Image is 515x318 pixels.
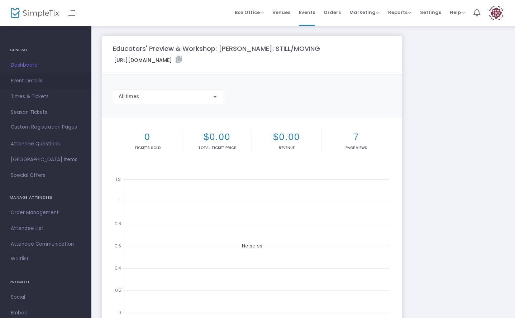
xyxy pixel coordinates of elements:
[272,3,290,21] span: Venues
[184,145,250,150] p: Total Ticket Price
[119,93,139,99] span: All times
[11,240,81,249] span: Attendee Communication
[11,308,81,318] span: Embed
[11,208,81,217] span: Order Management
[235,9,264,16] span: Box Office
[323,145,390,150] p: Page Views
[420,3,441,21] span: Settings
[113,44,320,53] m-panel-title: Educators' Preview & Workshop: [PERSON_NAME]: STILL/MOVING
[253,145,320,150] p: Revenue
[11,92,81,101] span: Times & Tickets
[11,61,81,70] span: Dashboard
[11,171,81,180] span: Special Offers
[323,131,390,143] h2: 7
[114,131,181,143] h2: 0
[114,145,181,150] p: Tickets sold
[10,275,82,289] h4: PROMOTE
[324,3,341,21] span: Orders
[11,124,77,131] span: Custom Registration Pages
[11,224,81,233] span: Attendee List
[113,174,391,318] div: No sales
[450,9,465,16] span: Help
[10,191,82,205] h4: MANAGE ATTENDEES
[388,9,411,16] span: Reports
[349,9,380,16] span: Marketing
[11,139,81,149] span: Attendee Questions
[11,255,29,262] span: Waitlist
[10,43,82,57] h4: GENERAL
[184,131,250,143] h2: $0.00
[299,3,315,21] span: Events
[253,131,320,143] h2: $0.00
[11,76,81,86] span: Event Details
[11,293,81,302] span: Social
[11,108,81,117] span: Season Tickets
[11,155,81,164] span: [GEOGRAPHIC_DATA] Items
[114,56,182,64] label: [URL][DOMAIN_NAME]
